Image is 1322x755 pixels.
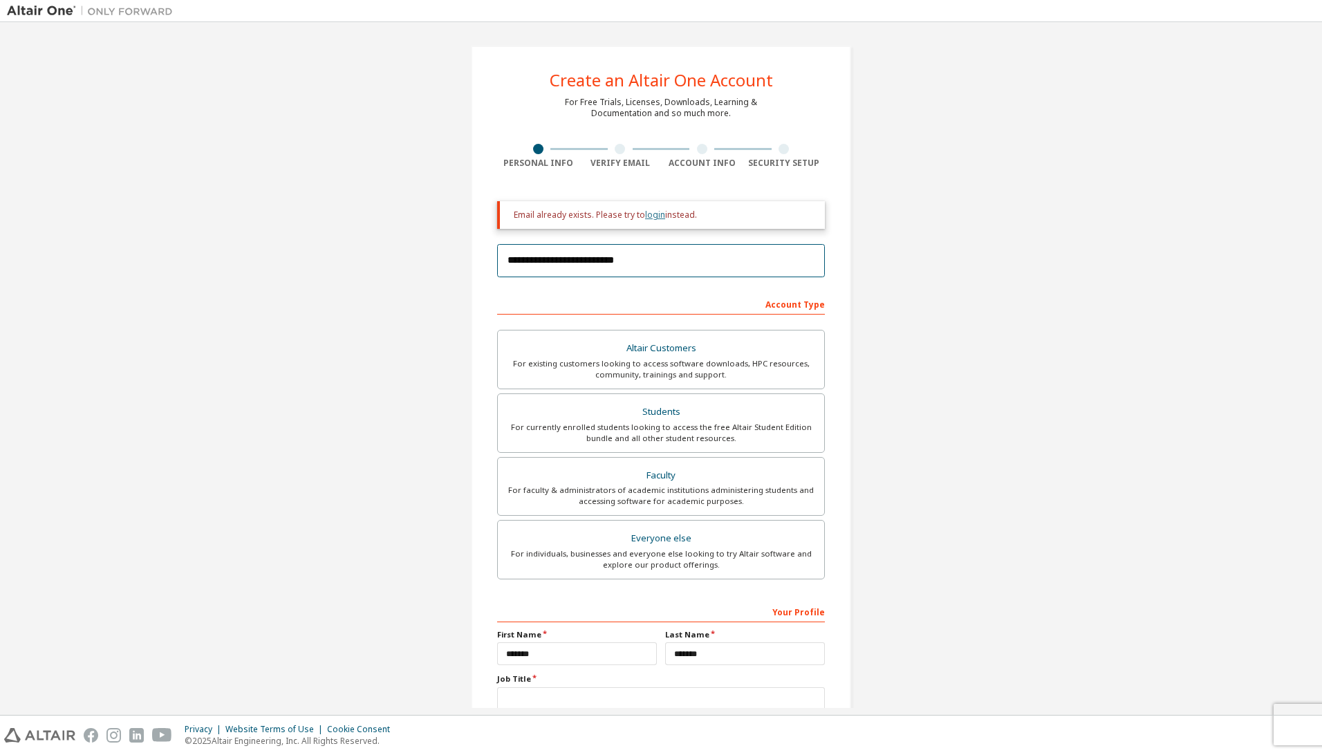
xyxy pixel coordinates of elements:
div: Account Info [661,158,743,169]
img: youtube.svg [152,728,172,743]
div: Verify Email [579,158,662,169]
div: Students [506,402,816,422]
div: Website Terms of Use [225,724,327,735]
div: For faculty & administrators of academic institutions administering students and accessing softwa... [506,485,816,507]
img: linkedin.svg [129,728,144,743]
img: facebook.svg [84,728,98,743]
label: Last Name [665,629,825,640]
div: For currently enrolled students looking to access the free Altair Student Edition bundle and all ... [506,422,816,444]
p: © 2025 Altair Engineering, Inc. All Rights Reserved. [185,735,398,747]
div: Create an Altair One Account [550,72,773,88]
label: First Name [497,629,657,640]
label: Job Title [497,673,825,684]
div: Cookie Consent [327,724,398,735]
div: Security Setup [743,158,826,169]
div: Account Type [497,292,825,315]
div: Personal Info [497,158,579,169]
img: Altair One [7,4,180,18]
div: Your Profile [497,600,825,622]
div: For individuals, businesses and everyone else looking to try Altair software and explore our prod... [506,548,816,570]
a: login [645,209,665,221]
div: Altair Customers [506,339,816,358]
img: instagram.svg [106,728,121,743]
div: Everyone else [506,529,816,548]
div: Faculty [506,466,816,485]
div: Email already exists. Please try to instead. [514,209,814,221]
img: altair_logo.svg [4,728,75,743]
div: For Free Trials, Licenses, Downloads, Learning & Documentation and so much more. [565,97,757,119]
div: Privacy [185,724,225,735]
div: For existing customers looking to access software downloads, HPC resources, community, trainings ... [506,358,816,380]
